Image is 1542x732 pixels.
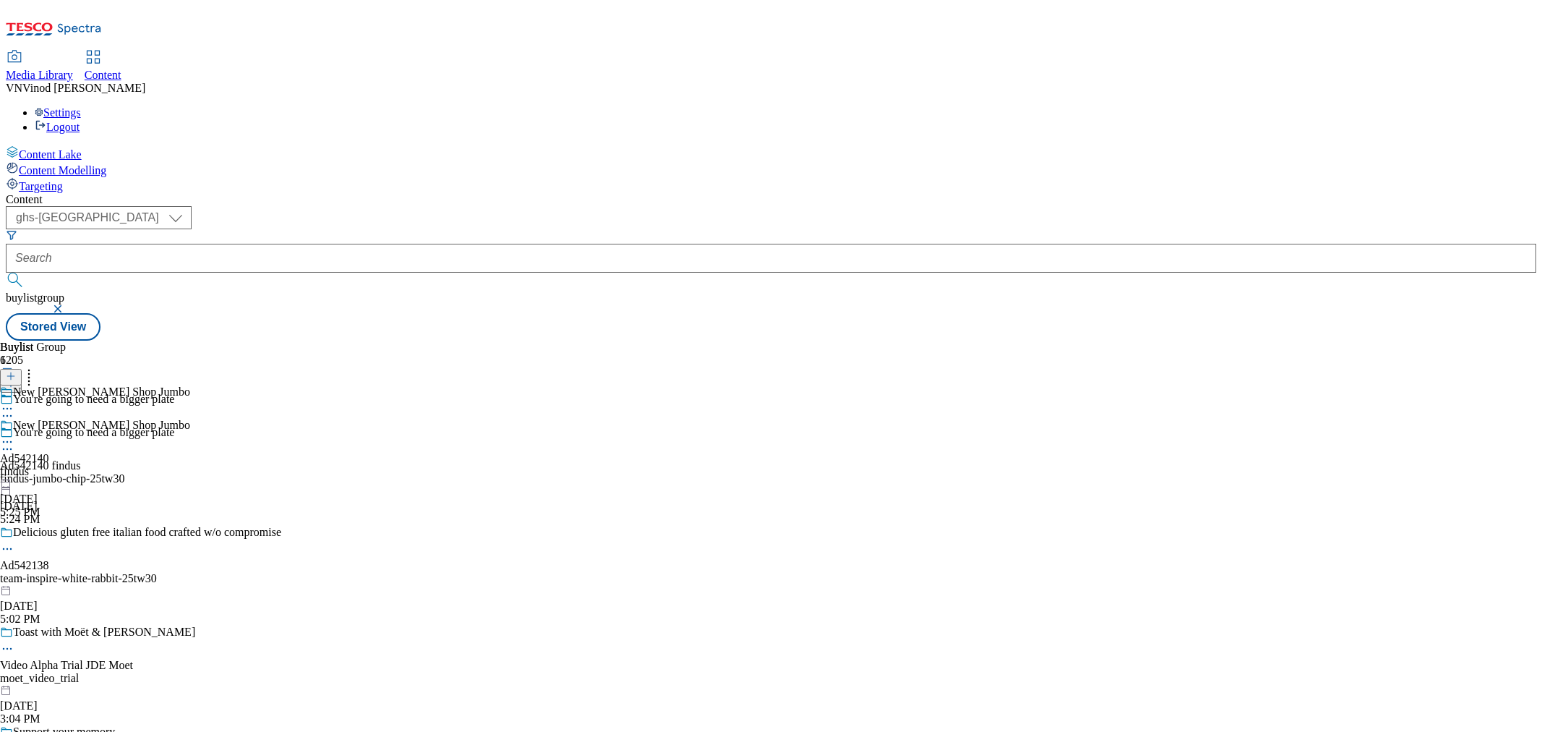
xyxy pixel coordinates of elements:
span: Vinod [PERSON_NAME] [22,82,145,94]
div: Delicious gluten free italian food crafted w/o compromise [13,526,281,539]
a: Settings [35,106,81,119]
span: Content Lake [19,148,82,161]
button: Stored View [6,313,100,341]
div: New [PERSON_NAME] Shop Jumbo [13,386,190,399]
span: Targeting [19,180,63,192]
a: Content Lake [6,145,1536,161]
div: Toast with Moët & [PERSON_NAME] [13,626,195,639]
span: Content Modelling [19,164,106,176]
div: Content [6,193,1536,206]
a: Targeting [6,177,1536,193]
div: New [PERSON_NAME] Shop Jumbo [13,419,190,432]
span: Content [85,69,121,81]
input: Search [6,244,1536,273]
a: Content [85,51,121,82]
span: buylistgroup [6,291,64,304]
a: Logout [35,121,80,133]
a: Media Library [6,51,73,82]
svg: Search Filters [6,229,17,241]
span: VN [6,82,22,94]
a: Content Modelling [6,161,1536,177]
span: Media Library [6,69,73,81]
